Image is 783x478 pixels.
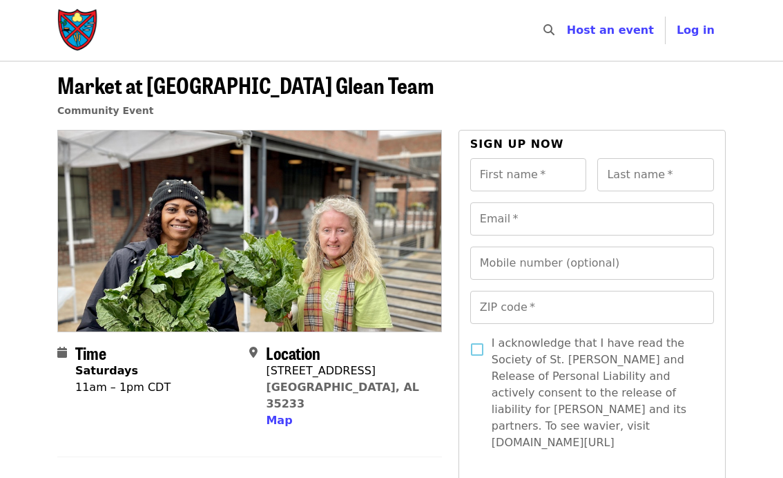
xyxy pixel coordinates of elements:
i: calendar icon [57,346,67,359]
input: Email [470,202,714,236]
span: I acknowledge that I have read the Society of St. [PERSON_NAME] and Release of Personal Liability... [492,335,703,451]
input: Mobile number (optional) [470,247,714,280]
span: Time [75,341,106,365]
i: search icon [543,23,554,37]
span: Map [266,414,292,427]
img: Society of St. Andrew - Home [57,8,99,52]
i: map-marker-alt icon [249,346,258,359]
a: Community Event [57,105,153,116]
div: [STREET_ADDRESS] [266,363,430,379]
strong: Saturdays [75,364,138,377]
a: [GEOGRAPHIC_DATA], AL 35233 [266,381,419,410]
span: Location [266,341,320,365]
a: Host an event [567,23,654,37]
input: Search [563,14,574,47]
input: ZIP code [470,291,714,324]
span: Sign up now [470,137,564,151]
span: Log in [677,23,715,37]
button: Log in [666,17,726,44]
div: 11am – 1pm CDT [75,379,171,396]
span: Market at [GEOGRAPHIC_DATA] Glean Team [57,68,434,101]
input: First name [470,158,587,191]
button: Map [266,412,292,429]
img: Market at Pepper Place Glean Team organized by Society of St. Andrew [58,131,441,331]
input: Last name [597,158,714,191]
